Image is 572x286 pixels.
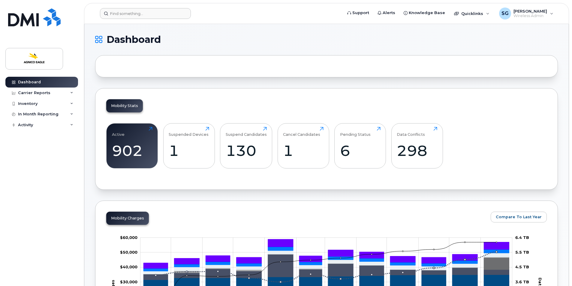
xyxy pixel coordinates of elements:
[120,235,137,240] g: $0
[283,127,320,137] div: Cancel Candidates
[496,214,542,220] span: Compare To Last Year
[397,142,437,159] div: 298
[340,127,371,137] div: Pending Status
[515,264,529,269] tspan: 4.5 TB
[340,127,381,165] a: Pending Status6
[120,250,137,255] tspan: $50,000
[397,127,437,165] a: Data Conflicts298
[169,142,209,159] div: 1
[112,127,125,137] div: Active
[120,250,137,255] g: $0
[283,142,324,159] div: 1
[120,279,137,284] g: $0
[112,127,152,165] a: Active902
[340,142,381,159] div: 6
[112,142,152,159] div: 902
[491,212,547,222] button: Compare To Last Year
[143,247,509,271] g: GST
[120,279,137,284] tspan: $30,000
[397,127,425,137] div: Data Conflicts
[120,264,137,269] tspan: $40,000
[143,254,509,280] g: Roaming
[120,264,137,269] g: $0
[515,279,529,284] tspan: 3.6 TB
[226,127,267,165] a: Suspend Candidates130
[107,35,161,44] span: Dashboard
[226,127,267,137] div: Suspend Candidates
[515,235,529,240] tspan: 6.4 TB
[169,127,209,165] a: Suspended Devices1
[226,142,267,159] div: 130
[143,239,509,268] g: QST
[143,251,509,274] g: Features
[283,127,324,165] a: Cancel Candidates1
[515,250,529,255] tspan: 5.5 TB
[143,254,509,274] g: Data
[169,127,209,137] div: Suspended Devices
[120,235,137,240] tspan: $60,000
